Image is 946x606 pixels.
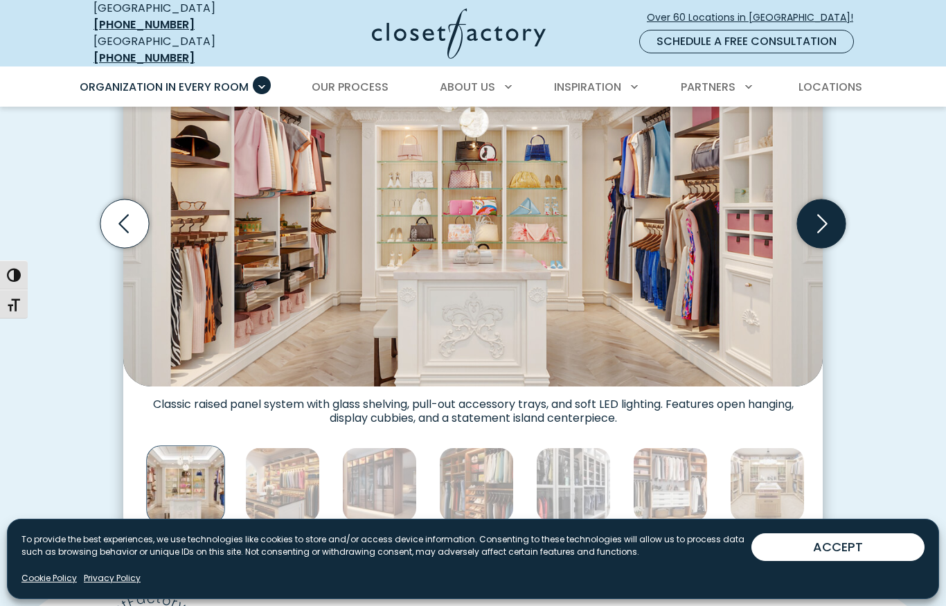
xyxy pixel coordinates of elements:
a: Cookie Policy [21,572,77,585]
span: About Us [440,79,495,95]
img: Custom dressing room Rhapsody woodgrain system with illuminated wardrobe rods, angled shoe shelve... [245,447,320,522]
img: Built-in custom closet Rustic Cherry melamine with glass shelving, angled shoe shelves, and tripl... [439,447,514,522]
figcaption: Classic raised panel system with glass shelving, pull-out accessory trays, and soft LED lighting.... [123,386,823,425]
a: [PHONE_NUMBER] [93,17,195,33]
span: Over 60 Locations in [GEOGRAPHIC_DATA]! [647,10,864,25]
img: White walk-in closet with ornate trim and crown molding, featuring glass shelving [146,446,224,524]
nav: Primary Menu [70,68,876,107]
span: Inspiration [554,79,621,95]
img: Luxury walk-in custom closet contemporary glass-front wardrobe system in Rocky Mountain melamine ... [342,447,417,522]
img: Glass-front wardrobe system in Dove Grey with integrated LED lighting, double-hang rods, and disp... [536,447,611,522]
div: [GEOGRAPHIC_DATA] [93,33,263,66]
p: To provide the best experiences, we use technologies like cookies to store and/or access device i... [21,533,751,558]
a: Privacy Policy [84,572,141,585]
a: Schedule a Free Consultation [639,30,854,53]
img: Reach-in closet with Two-tone system with Rustic Cherry structure and White Shaker drawer fronts.... [633,447,708,522]
span: Our Process [312,79,389,95]
span: Locations [798,79,862,95]
a: [PHONE_NUMBER] [93,50,195,66]
button: Previous slide [95,194,154,253]
a: Over 60 Locations in [GEOGRAPHIC_DATA]! [646,6,865,30]
span: Organization in Every Room [80,79,249,95]
button: ACCEPT [751,533,925,561]
span: Partners [681,79,735,95]
img: White walk-in closet with ornate trim and crown molding, featuring glass shelving [123,22,823,386]
button: Next slide [792,194,851,253]
img: Glass-top island, velvet-lined jewelry drawers, and LED wardrobe lighting. Custom cabinetry in Rh... [730,447,805,522]
img: Closet Factory Logo [372,8,546,59]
